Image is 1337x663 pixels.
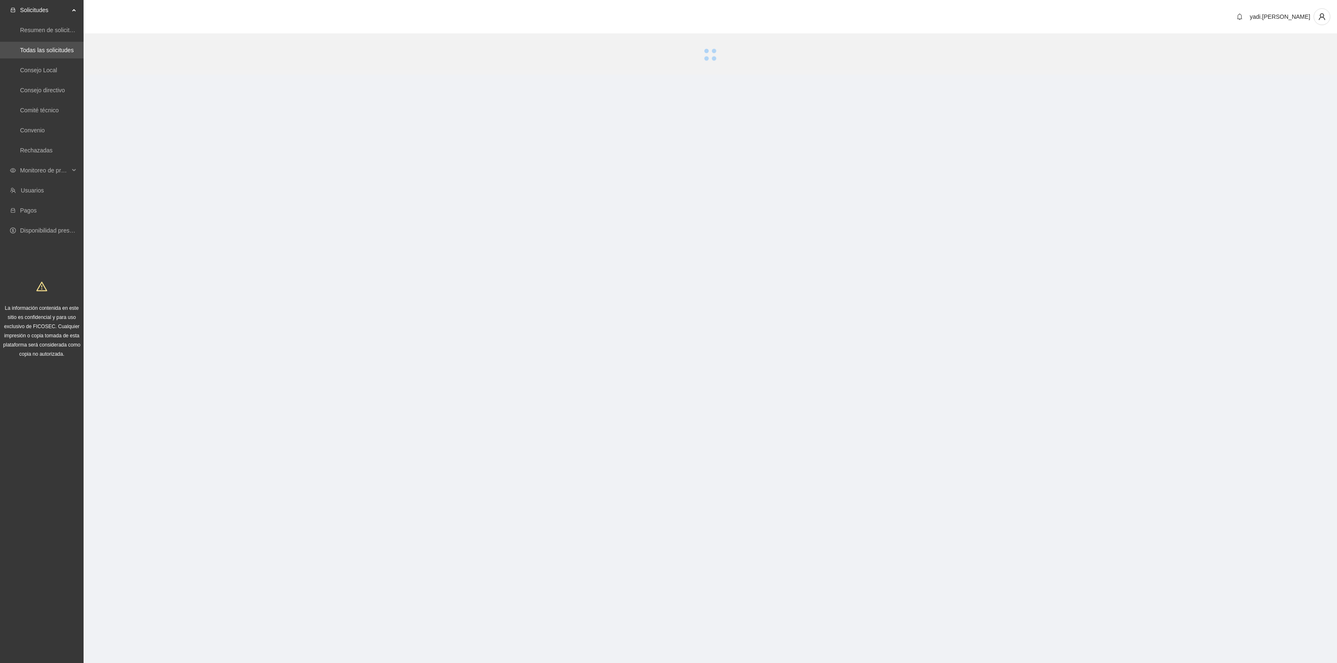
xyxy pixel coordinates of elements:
a: Usuarios [21,187,44,194]
span: inbox [10,7,16,13]
span: user [1314,13,1330,20]
a: Resumen de solicitudes por aprobar [20,27,114,33]
a: Todas las solicitudes [20,47,74,53]
a: Pagos [20,207,37,214]
button: user [1314,8,1330,25]
span: warning [36,281,47,292]
span: yadi.[PERSON_NAME] [1250,13,1310,20]
a: Rechazadas [20,147,53,154]
span: eye [10,167,16,173]
a: Convenio [20,127,45,134]
a: Consejo directivo [20,87,65,94]
a: Consejo Local [20,67,57,73]
a: Comité técnico [20,107,59,114]
button: bell [1233,10,1246,23]
a: Disponibilidad presupuestal [20,227,92,234]
span: bell [1233,13,1246,20]
span: Monitoreo de proyectos [20,162,69,179]
span: La información contenida en este sitio es confidencial y para uso exclusivo de FICOSEC. Cualquier... [3,305,81,357]
span: Solicitudes [20,2,69,18]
